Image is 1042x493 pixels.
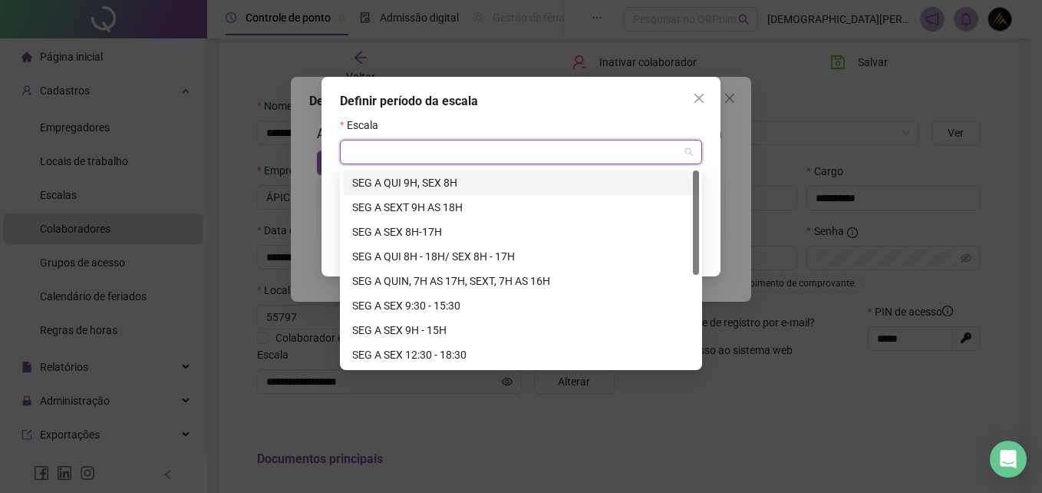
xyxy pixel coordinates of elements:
[352,346,690,363] div: SEG A SEX 12:30 - 18:30
[340,117,388,134] label: Escala
[343,293,699,318] div: SEG A SEX 9:30 - 15:30
[352,199,690,216] div: SEG A SEXT 9H AS 18H
[343,269,699,293] div: SEG A QUIN, 7H AS 17H, SEXT, 7H AS 16H
[352,297,690,314] div: SEG A SEX 9:30 - 15:30
[343,318,699,342] div: SEG A SEX 9H - 15H
[343,195,699,220] div: SEG A SEXT 9H AS 18H
[352,248,690,265] div: SEG A QUI 8H - 18H/ SEX 8H - 17H
[352,223,690,240] div: SEG A SEX 8H-17H
[687,86,711,111] button: Close
[343,342,699,367] div: SEG A SEX 12:30 - 18:30
[343,220,699,244] div: SEG A SEX 8H-17H
[352,273,690,290] div: SEG A QUIN, 7H AS 17H, SEXT, 7H AS 16H
[352,322,690,339] div: SEG A SEX 9H - 15H
[693,92,705,104] span: close
[343,244,699,269] div: SEG A QUI 8H - 18H/ SEX 8H - 17H
[343,170,699,195] div: SEG A QUI 9H, SEX 8H
[990,441,1027,478] div: Open Intercom Messenger
[352,174,690,191] div: SEG A QUI 9H, SEX 8H
[340,92,702,111] div: Definir período da escala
